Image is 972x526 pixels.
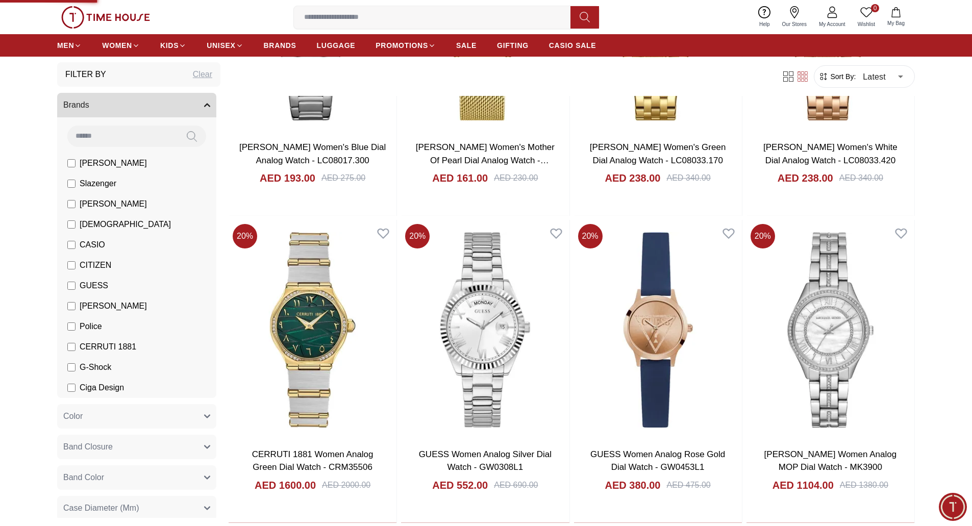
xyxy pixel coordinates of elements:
button: Sort By: [818,71,856,82]
button: Case Diameter (Mm) [57,496,216,520]
a: LUGGAGE [317,36,356,55]
img: GUESS Women Analog Silver Dial Watch - GW0308L1 [401,220,569,439]
div: AED 475.00 [666,479,710,491]
button: Band Color [57,465,216,490]
input: [PERSON_NAME] [67,200,76,208]
h4: AED 193.00 [260,171,315,185]
a: MEN [57,36,82,55]
input: [PERSON_NAME] [67,159,76,167]
input: CASIO [67,241,76,249]
span: My Bag [883,19,909,27]
span: Color [63,410,83,422]
span: PROMOTIONS [376,40,428,51]
img: ... [61,6,150,29]
div: Latest [856,62,910,91]
span: 20 % [405,224,430,248]
input: [PERSON_NAME] [67,302,76,310]
h3: Filter By [65,68,106,81]
span: Slazenger [80,178,116,190]
h4: AED 1104.00 [772,478,834,492]
span: Brands [63,99,89,111]
span: CITIZEN [80,259,111,271]
span: Our Stores [778,20,811,28]
input: G-Shock [67,363,76,371]
span: KIDS [160,40,179,51]
a: GUESS Women Analog Rose Gold Dial Watch - GW0453L1 [574,220,742,439]
span: CERRUTI 1881 [80,341,136,353]
span: 20 % [578,224,603,248]
span: Wishlist [854,20,879,28]
span: CASIO [80,239,105,251]
button: Color [57,404,216,429]
h4: AED 1600.00 [255,478,316,492]
h4: AED 552.00 [432,478,488,492]
a: WOMEN [102,36,140,55]
a: PROMOTIONS [376,36,436,55]
h4: AED 380.00 [605,478,661,492]
h4: AED 238.00 [605,171,661,185]
a: KIDS [160,36,186,55]
a: BRANDS [264,36,296,55]
span: 0 [871,4,879,12]
input: CITIZEN [67,261,76,269]
a: Our Stores [776,4,813,30]
a: GUESS Women Analog Silver Dial Watch - GW0308L1 [419,449,552,472]
a: CERRUTI 1881 Women Analog Green Dial Watch - CRM35506 [252,449,373,472]
span: MEN [57,40,74,51]
a: Help [753,4,776,30]
span: 20 % [751,224,775,248]
button: My Bag [881,5,911,29]
span: Case Diameter (Mm) [63,502,139,514]
span: CASIO SALE [549,40,596,51]
a: [PERSON_NAME] Women's White Dial Analog Watch - LC08033.420 [763,142,898,165]
span: LUGGAGE [317,40,356,51]
span: UNISEX [207,40,235,51]
a: [PERSON_NAME] Women's Green Dial Analog Watch - LC08033.170 [590,142,726,165]
span: WOMEN [102,40,132,51]
div: AED 340.00 [839,172,883,184]
a: [PERSON_NAME] Women's Blue Dial Analog Watch - LC08017.300 [239,142,386,165]
span: My Account [815,20,850,28]
h4: AED 161.00 [432,171,488,185]
span: Police [80,320,102,333]
span: Band Color [63,471,104,484]
span: [PERSON_NAME] [80,157,147,169]
img: CERRUTI 1881 Women Analog Green Dial Watch - CRM35506 [229,220,396,439]
button: Band Closure [57,435,216,459]
a: GUESS Women Analog Rose Gold Dial Watch - GW0453L1 [590,449,725,472]
a: 0Wishlist [852,4,881,30]
a: [PERSON_NAME] Women's Mother Of Pearl Dial Analog Watch - LC08027.120 [416,142,555,178]
div: AED 2000.00 [322,479,370,491]
a: CASIO SALE [549,36,596,55]
a: GIFTING [497,36,529,55]
div: Chat Widget [939,493,967,521]
span: Band Closure [63,441,113,453]
div: AED 275.00 [321,172,365,184]
span: Sort By: [829,71,856,82]
div: Clear [193,68,212,81]
span: SALE [456,40,477,51]
span: GIFTING [497,40,529,51]
span: Help [755,20,774,28]
span: GUESS [80,280,108,292]
span: [DEMOGRAPHIC_DATA] [80,218,171,231]
span: 20 % [233,224,257,248]
h4: AED 238.00 [778,171,833,185]
a: MICHAEL KORS Women Analog MOP Dial Watch - MK3900 [746,220,914,439]
span: G-Shock [80,361,111,373]
input: CERRUTI 1881 [67,343,76,351]
span: [PERSON_NAME] [80,198,147,210]
div: AED 690.00 [494,479,538,491]
a: UNISEX [207,36,243,55]
div: AED 340.00 [666,172,710,184]
span: [PERSON_NAME] [80,300,147,312]
button: Brands [57,93,216,117]
input: [DEMOGRAPHIC_DATA] [67,220,76,229]
input: GUESS [67,282,76,290]
span: BRANDS [264,40,296,51]
a: [PERSON_NAME] Women Analog MOP Dial Watch - MK3900 [764,449,897,472]
input: Slazenger [67,180,76,188]
input: Police [67,322,76,331]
